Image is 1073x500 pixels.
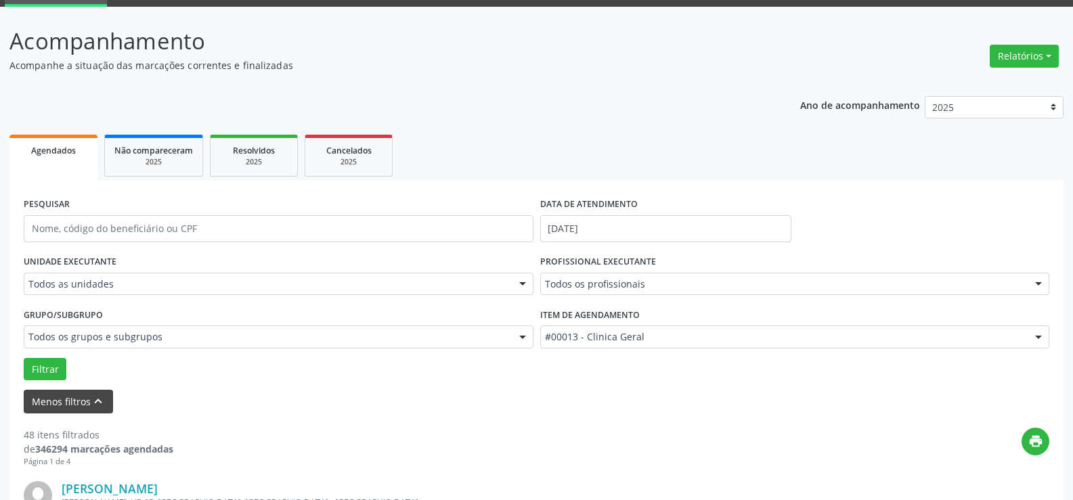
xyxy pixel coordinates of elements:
span: Agendados [31,145,76,156]
label: Grupo/Subgrupo [24,304,103,325]
a: [PERSON_NAME] [62,481,158,496]
span: Todos os profissionais [545,277,1022,291]
label: DATA DE ATENDIMENTO [540,194,638,215]
div: 2025 [220,157,288,167]
p: Acompanhamento [9,24,747,58]
div: de [24,442,173,456]
span: Não compareceram [114,145,193,156]
span: Cancelados [326,145,372,156]
button: Menos filtroskeyboard_arrow_up [24,390,113,413]
label: UNIDADE EXECUTANTE [24,252,116,273]
i: print [1028,434,1043,449]
p: Ano de acompanhamento [800,96,920,113]
label: Item de agendamento [540,304,640,325]
span: Todos os grupos e subgrupos [28,330,506,344]
button: Filtrar [24,358,66,381]
div: 2025 [114,157,193,167]
p: Acompanhe a situação das marcações correntes e finalizadas [9,58,747,72]
div: 2025 [315,157,382,167]
i: keyboard_arrow_up [91,394,106,409]
div: Página 1 de 4 [24,456,173,468]
span: Todos as unidades [28,277,506,291]
strong: 346294 marcações agendadas [35,442,173,455]
input: Nome, código do beneficiário ou CPF [24,215,533,242]
label: PROFISSIONAL EXECUTANTE [540,252,656,273]
label: PESQUISAR [24,194,70,215]
button: Relatórios [990,45,1059,68]
div: 48 itens filtrados [24,428,173,442]
button: print [1022,428,1049,455]
span: Resolvidos [233,145,275,156]
span: #00013 - Clinica Geral [545,330,1022,344]
input: Selecione um intervalo [540,215,791,242]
